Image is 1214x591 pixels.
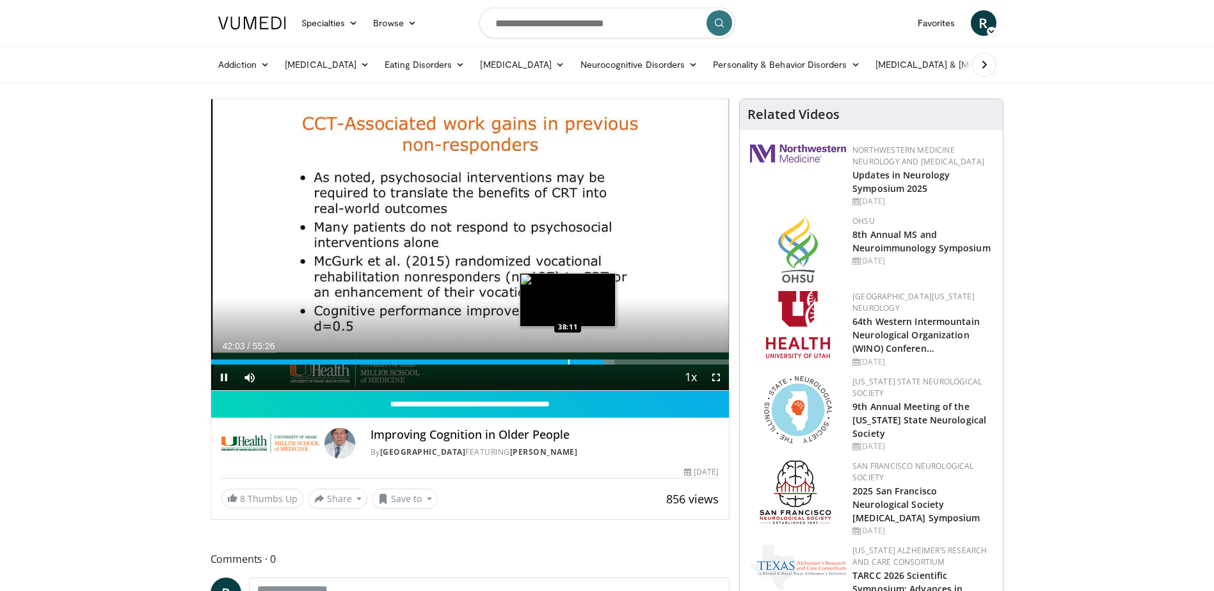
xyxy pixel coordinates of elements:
a: Addiction [211,52,278,77]
img: image.jpeg [520,273,616,327]
a: Specialties [294,10,366,36]
span: Comments 0 [211,551,730,567]
h4: Improving Cognition in Older People [371,428,719,442]
a: Northwestern Medicine Neurology and [MEDICAL_DATA] [852,145,984,167]
a: 64th Western Intermountain Neurological Organization (WINO) Conferen… [852,315,980,354]
div: [DATE] [852,255,993,267]
span: 8 [240,492,245,505]
a: 8th Annual MS and Neuroimmunology Symposium [852,228,991,254]
button: Playback Rate [678,365,703,390]
video-js: Video Player [211,99,730,391]
img: 2a462fb6-9365-492a-ac79-3166a6f924d8.png.150x105_q85_autocrop_double_scale_upscale_version-0.2.jpg [750,145,846,162]
a: R [971,10,996,36]
button: Save to [372,489,438,509]
a: Favorites [910,10,963,36]
a: [US_STATE] State Neurological Society [852,376,982,398]
a: Updates in Neurology Symposium 2025 [852,169,950,194]
div: [DATE] [852,356,993,368]
span: 55:26 [252,341,275,351]
a: [PERSON_NAME] [510,446,578,457]
img: 71a8b48c-8850-4916-bbdd-e2f3ccf11ef9.png.150x105_q85_autocrop_double_scale_upscale_version-0.2.png [764,376,832,443]
a: [MEDICAL_DATA] [277,52,377,77]
img: c78a2266-bcdd-4805-b1c2-ade407285ecb.png.150x105_q85_autocrop_double_scale_upscale_version-0.2.png [750,545,846,590]
input: Search topics, interventions [479,8,735,38]
a: [US_STATE] Alzheimer’s Research and Care Consortium [852,545,987,567]
a: [GEOGRAPHIC_DATA] [380,446,466,457]
a: Eating Disorders [377,52,472,77]
div: [DATE] [684,466,719,478]
h4: Related Videos [747,107,840,122]
span: / [248,341,250,351]
a: Browse [365,10,424,36]
a: San Francisco Neurological Society [852,461,973,483]
img: VuMedi Logo [218,17,286,29]
a: [GEOGRAPHIC_DATA][US_STATE] Neurology [852,291,975,313]
div: By FEATURING [371,446,719,458]
a: [MEDICAL_DATA] & [MEDICAL_DATA] [868,52,1051,77]
div: Progress Bar [211,359,730,365]
button: Fullscreen [703,365,729,390]
img: Avatar [324,428,355,459]
div: [DATE] [852,525,993,537]
img: ad8adf1f-d405-434e-aebe-ebf7635c9b5d.png.150x105_q85_autocrop_double_scale_upscale_version-0.2.png [760,461,836,528]
button: Pause [211,365,237,390]
span: 856 views [666,491,719,507]
button: Share [308,489,368,509]
a: 9th Annual Meeting of the [US_STATE] State Neurological Society [852,400,986,439]
button: Mute [237,365,262,390]
a: Neurocognitive Disorders [573,52,706,77]
img: da959c7f-65a6-4fcf-a939-c8c702e0a770.png.150x105_q85_autocrop_double_scale_upscale_version-0.2.png [778,216,818,283]
img: University of Miami [221,428,319,459]
a: OHSU [852,216,875,226]
a: [MEDICAL_DATA] [472,52,572,77]
div: [DATE] [852,196,993,207]
a: 2025 San Francisco Neurological Society [MEDICAL_DATA] Symposium [852,485,980,524]
a: 8 Thumbs Up [221,489,303,508]
img: f6362829-b0a3-407d-a044-59546adfd345.png.150x105_q85_autocrop_double_scale_upscale_version-0.2.png [766,291,830,358]
div: [DATE] [852,441,993,452]
a: Personality & Behavior Disorders [705,52,867,77]
span: 42:03 [223,341,245,351]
